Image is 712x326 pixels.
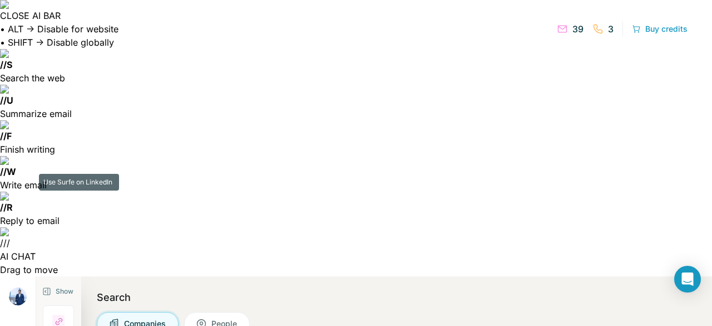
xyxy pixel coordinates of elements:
[674,266,701,293] div: Open Intercom Messenger
[9,288,27,305] img: Avatar
[97,290,699,305] h4: Search
[34,283,81,300] button: Show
